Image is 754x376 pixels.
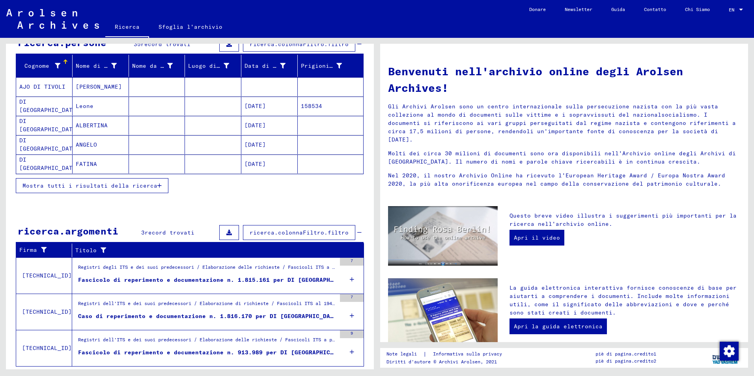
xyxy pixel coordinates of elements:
img: video.jpg [388,206,498,266]
div: 9 [340,330,364,338]
div: Registri degli ITS e dei suoi predecessori / Elaborazione delle richieste / Fascicoli ITS a parti... [78,264,336,275]
mat-header-cell: Last Name [16,55,73,77]
p: La guida elettronica interattiva fornisce conoscenze di base per aiutarti a comprendere i documen... [510,284,740,317]
mat-cell: DI [GEOGRAPHIC_DATA] [16,154,73,173]
div: Cognome [19,60,72,72]
img: Modifica consenso [720,342,739,361]
div: Nome di battesimo [76,60,129,72]
a: Informativa sulla privacy [427,350,511,358]
button: ricerca.colonnaFiltro.filtro [243,225,355,240]
mat-cell: [DATE] [241,154,298,173]
p: piè di pagina.credito1 [595,350,656,357]
p: piè di pagina.credito2 [595,357,656,365]
span: ricerca.colonnaFiltro.filtro [250,41,349,48]
font: Data di nascita [244,62,298,69]
span: 35 [134,41,141,48]
div: Registri dell'ITS e dei suoi predecessori / Elaborazione delle richieste / Fascicoli ITS a partir... [78,336,336,347]
mat-cell: ANGELO [73,135,129,154]
mat-cell: [DATE] [241,135,298,154]
a: Ricerca [105,17,149,38]
p: Nel 2020, il nostro Archivio Online ha ricevuto l'European Heritage Award / Europa Nostra Award 2... [388,171,740,188]
mat-cell: DI [GEOGRAPHIC_DATA] [16,135,73,154]
font: Nome di battesimo [76,62,136,69]
div: Luogo di nascita [188,60,241,72]
div: Registri dell'ITS e dei suoi predecessori / Elaborazione di richieste / Fascicoli ITS al 1947 / A... [78,300,336,311]
span: record trovati [145,229,194,236]
mat-header-cell: Prisoner # [298,55,363,77]
font: | [423,350,427,358]
p: Gli Archivi Arolsen sono un centro internazionale sulla persecuzione nazista con la più vasta col... [388,102,740,144]
span: 3 [141,229,145,236]
div: Data di nascita [244,60,297,72]
font: Firma [19,246,37,254]
div: Fascicolo di reperimento e documentazione n. 913.989 per DI [GEOGRAPHIC_DATA], GEMINA nato l'08.1898 [78,348,336,357]
font: Nome da nubile [132,62,182,69]
p: Diritti d'autore © Archivi Arolsen, 2021 [386,358,511,365]
a: Note legali [386,350,423,358]
div: Fascicolo di reperimento e documentazione n. 1.815.161 per DI [GEOGRAPHIC_DATA], MARCO nato il [D... [78,276,336,284]
a: Sfoglia l'archivio [149,17,232,36]
div: Firma [19,244,72,257]
mat-cell: [DATE] [241,97,298,115]
span: Mostra tutti i risultati della ricerca [22,182,157,189]
mat-cell: AJO DI TIVOLI [16,77,73,96]
mat-cell: FATINA [73,154,129,173]
div: Nome da nubile [132,60,185,72]
a: Apri il video [510,230,564,246]
button: ricerca.colonnaFiltro.filtro [243,37,355,52]
mat-header-cell: Maiden Name [129,55,185,77]
div: Caso di reperimento e documentazione n. 1.816.170 per DI [GEOGRAPHIC_DATA], RICCA nato il [DATE] [78,312,336,320]
mat-cell: [DATE] [241,116,298,135]
span: ricerca.colonnaFiltro.filtro [250,229,349,236]
div: Titolo [75,244,354,257]
p: Questo breve video illustra i suggerimenti più importanti per la ricerca nell'archivio online. [510,212,740,228]
mat-cell: ALBERTINA [73,116,129,135]
mat-cell: DI [GEOGRAPHIC_DATA] [16,116,73,135]
img: eguide.jpg [388,278,498,351]
font: Luogo di nascita [188,62,245,69]
mat-header-cell: First Name [73,55,129,77]
a: Apri la guida elettronica [510,318,607,334]
span: record trovati [141,41,190,48]
td: [TECHNICAL_ID] [16,330,72,366]
td: [TECHNICAL_ID] [16,294,72,330]
button: Mostra tutti i risultati della ricerca [16,178,168,193]
div: ricerca.argomenti [18,224,118,238]
p: Molti dei circa 30 milioni di documenti sono ora disponibili nell'Archivio online degli Archivi d... [388,149,740,166]
mat-header-cell: Place of Birth [185,55,241,77]
font: Prigioniero # [301,62,347,69]
mat-header-cell: Date of Birth [241,55,298,77]
div: 7 [340,294,364,302]
mat-cell: [PERSON_NAME] [73,77,129,96]
div: Modifica consenso [719,341,738,360]
mat-cell: DI [GEOGRAPHIC_DATA] [16,97,73,115]
td: [TECHNICAL_ID] [16,257,72,294]
font: Titolo [75,246,97,255]
span: EN [729,7,737,13]
h1: Benvenuti nell'archivio online degli Arolsen Archives! [388,63,740,96]
img: Arolsen_neg.svg [6,9,99,29]
font: Cognome [24,62,49,69]
div: 7 [340,258,364,266]
mat-cell: Leone [73,97,129,115]
mat-cell: 158534 [298,97,363,115]
img: yv_logo.png [711,348,740,367]
div: Prigioniero # [301,60,354,72]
